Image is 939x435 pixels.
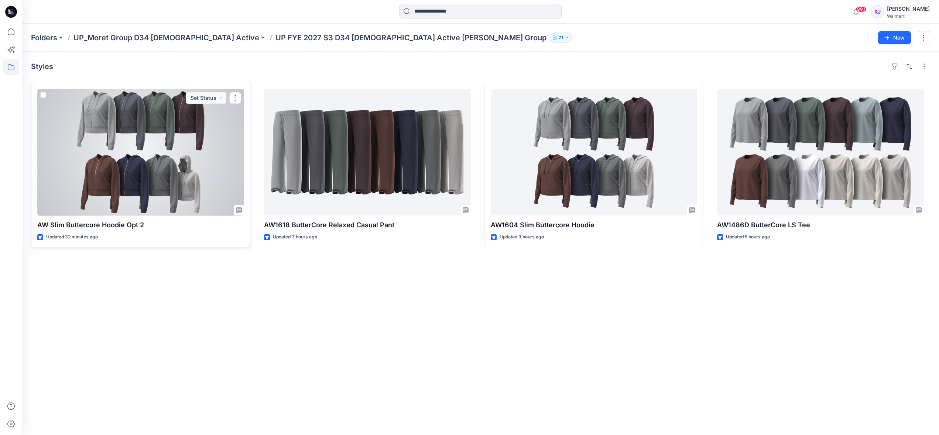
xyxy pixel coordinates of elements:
h4: Styles [31,62,53,71]
p: Updated 32 minutes ago [46,233,98,241]
p: AW1618 ButterCore Relaxed Casual Pant [264,220,471,230]
p: AW1486D ButterCore LS Tee [717,220,924,230]
div: [PERSON_NAME] [887,4,930,13]
a: Folders [31,33,57,43]
p: AW Slim Buttercore Hoodie Opt 2 [37,220,244,230]
p: Updated 5 hours ago [726,233,770,241]
p: Updated 3 hours ago [273,233,317,241]
p: 21 [559,34,563,42]
div: RJ [871,5,884,18]
button: New [878,31,911,44]
p: Updated 3 hours ago [500,233,544,241]
p: AW1604 Slim Buttercore Hoodie [491,220,698,230]
span: 99+ [856,6,867,12]
button: 21 [549,33,572,43]
div: Walmart [887,13,930,19]
a: AW1486D ButterCore LS Tee [717,89,924,215]
a: AW1618 ButterCore Relaxed Casual Pant [264,89,471,215]
a: AW Slim Buttercore Hoodie Opt 2 [37,89,244,215]
p: UP FYE 2027 S3 D34 [DEMOGRAPHIC_DATA] Active [PERSON_NAME] Group [275,33,546,43]
a: AW1604 Slim Buttercore Hoodie [491,89,698,215]
a: UP_Moret Group D34 [DEMOGRAPHIC_DATA] Active [73,33,259,43]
